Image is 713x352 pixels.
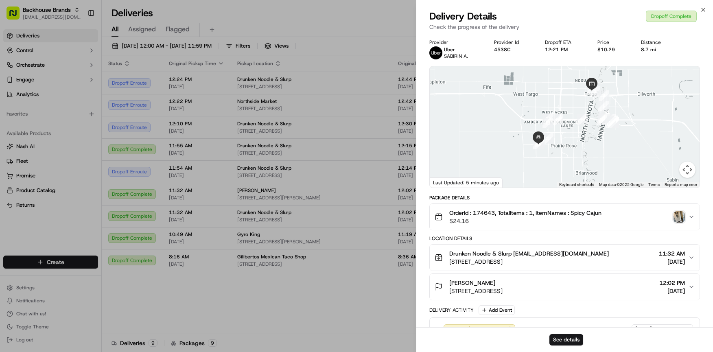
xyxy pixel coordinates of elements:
img: Dianne Alexi Soriano [8,119,21,132]
a: Powered byPylon [57,202,98,208]
img: 1732323095091-59ea418b-cfe3-43c8-9ae0-d0d06d6fd42c [17,78,32,93]
div: 5 [598,101,609,112]
img: Wisdom Oko [8,141,21,157]
div: Start new chat [37,78,133,86]
img: 1736555255976-a54dd68f-1ca7-489b-9aae-adbdc363a1c4 [16,127,23,133]
div: $10.29 [597,46,628,53]
span: [PERSON_NAME] [449,279,495,287]
a: Open this area in Google Maps (opens a new window) [432,177,459,188]
div: 17 [606,117,616,128]
div: 8.7 mi [641,46,674,53]
span: [PERSON_NAME] [PERSON_NAME] [25,127,108,133]
span: [DATE] [93,149,109,155]
div: We're available if you need us! [37,86,112,93]
span: [DATE] [659,258,685,266]
span: SABIRIN A. [444,53,468,59]
div: 6 [598,111,609,121]
div: 20 [553,114,563,125]
button: Drunken Noodle & Slurp [EMAIL_ADDRESS][DOMAIN_NAME][STREET_ADDRESS]11:32 AM[DATE] [430,245,700,271]
img: 1736555255976-a54dd68f-1ca7-489b-9aae-adbdc363a1c4 [16,149,23,155]
div: Delivery Activity [429,307,474,313]
p: Check the progress of the delivery [429,23,700,31]
a: 📗Knowledge Base [5,179,66,194]
div: 16 [608,117,619,128]
p: Uber [444,46,468,53]
div: 21 [543,113,553,124]
div: 4 [599,90,609,101]
div: Last Updated: 5 minutes ago [430,177,503,188]
div: Dropoff ETA [545,39,584,46]
button: See all [126,105,148,114]
div: Package Details [429,195,700,201]
img: 1736555255976-a54dd68f-1ca7-489b-9aae-adbdc363a1c4 [8,78,23,93]
img: photo_proof_of_delivery image [674,211,685,223]
a: Terms (opens in new tab) [648,182,660,187]
span: [DATE] [635,326,652,333]
div: Provider [429,39,481,46]
div: Distance [641,39,674,46]
span: Knowledge Base [16,182,62,190]
span: Map data ©2025 Google [599,182,643,187]
span: [DATE] [659,287,685,295]
button: See details [549,334,583,345]
span: [STREET_ADDRESS] [449,258,609,266]
div: 8 [599,113,610,123]
div: 12:21 PM [545,46,584,53]
button: [PERSON_NAME][STREET_ADDRESS]12:02 PM[DATE] [430,274,700,300]
span: [DATE] [114,127,131,133]
div: 23 [543,133,553,144]
span: API Documentation [77,182,131,190]
p: Welcome 👋 [8,33,148,46]
a: 💻API Documentation [66,179,134,194]
span: Wisdom [PERSON_NAME] [25,149,87,155]
div: 18 [597,114,607,125]
span: Pylon [81,202,98,208]
span: 12:02 PM [659,279,685,287]
span: 11:32 AM [659,249,685,258]
input: Got a question? Start typing here... [21,53,147,61]
span: Created (Sent To Provider) [447,326,512,333]
span: Delivery Details [429,10,497,23]
div: 📗 [8,183,15,190]
span: • [109,127,112,133]
div: Price [597,39,628,46]
span: • [88,149,91,155]
div: Location Details [429,235,700,242]
button: OrderId : 174643, TotalItems : 1, ItemNames : Spicy Cajun$24.16photo_proof_of_delivery image [430,204,700,230]
a: Report a map error [665,182,697,187]
button: Map camera controls [679,162,696,178]
div: 9 [605,114,616,125]
span: Drunken Noodle & Slurp [EMAIL_ADDRESS][DOMAIN_NAME] [449,249,609,258]
div: Provider Id [494,39,532,46]
span: $24.16 [449,217,601,225]
img: Google [432,177,459,188]
button: Add Event [479,305,515,315]
img: uber-new-logo.jpeg [429,46,442,59]
div: 19 [577,114,588,125]
div: Past conversations [8,106,55,113]
img: Nash [8,9,24,25]
button: Start new chat [138,81,148,90]
span: 11:27 AM CDT [654,326,689,333]
div: 💻 [69,183,75,190]
div: 12 [607,116,618,126]
div: 22 [542,118,553,128]
span: [STREET_ADDRESS] [449,287,503,295]
button: Keyboard shortcuts [559,182,594,188]
div: 10 [608,117,619,127]
div: 24 [535,136,545,147]
button: 4538C [494,46,510,53]
span: OrderId : 174643, TotalItems : 1, ItemNames : Spicy Cajun [449,209,601,217]
div: 3 [590,86,600,97]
